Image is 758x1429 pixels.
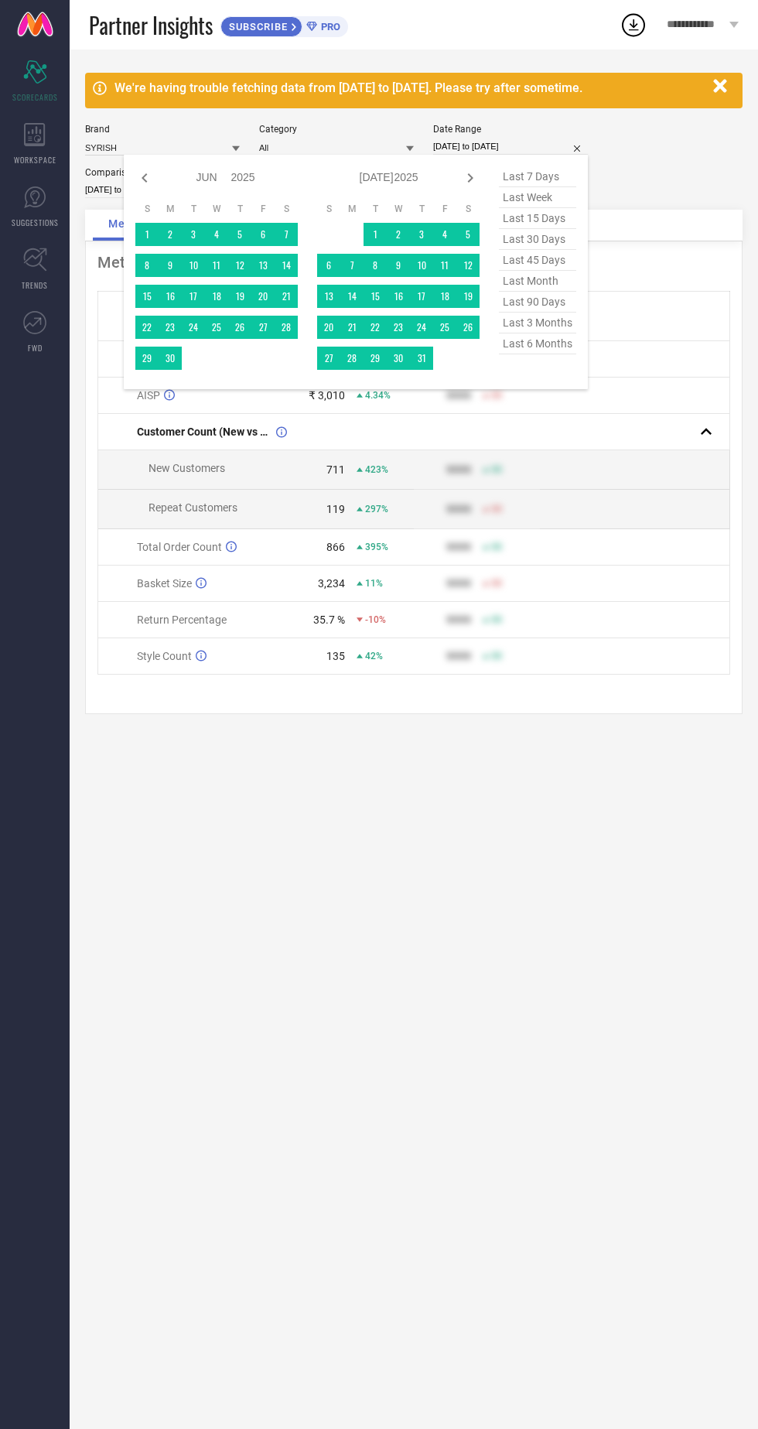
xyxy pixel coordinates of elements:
th: Monday [340,203,364,215]
div: We're having trouble fetching data from [DATE] to [DATE]. Please try after sometime. [114,80,705,95]
span: Total Order Count [137,541,222,553]
span: SCORECARDS [12,91,58,103]
td: Tue Jun 24 2025 [182,316,205,339]
td: Sat Jul 26 2025 [456,316,480,339]
td: Sun Jul 13 2025 [317,285,340,308]
td: Fri Jul 25 2025 [433,316,456,339]
td: Wed Jul 30 2025 [387,347,410,370]
div: 9999 [446,650,471,662]
th: Tuesday [364,203,387,215]
span: last 7 days [499,166,576,187]
div: Open download list [620,11,647,39]
th: Wednesday [387,203,410,215]
span: New Customers [149,462,225,474]
td: Thu Jun 26 2025 [228,316,251,339]
span: last 45 days [499,250,576,271]
div: ₹ 3,010 [309,389,345,402]
div: 135 [326,650,345,662]
td: Sat Jul 12 2025 [456,254,480,277]
td: Mon Jun 02 2025 [159,223,182,246]
input: Select date range [433,138,588,155]
td: Wed Jun 18 2025 [205,285,228,308]
th: Thursday [410,203,433,215]
td: Thu Jul 10 2025 [410,254,433,277]
div: 9999 [446,389,471,402]
span: last 15 days [499,208,576,229]
span: 50 [491,504,502,515]
td: Mon Jun 30 2025 [159,347,182,370]
span: Customer Count (New vs Repeat) [137,426,272,438]
th: Saturday [275,203,298,215]
td: Sun Jun 01 2025 [135,223,159,246]
div: 9999 [446,541,471,553]
span: 42% [365,651,383,662]
div: 711 [326,463,345,476]
td: Wed Jun 04 2025 [205,223,228,246]
span: last 6 months [499,333,576,354]
td: Mon Jun 09 2025 [159,254,182,277]
span: 50 [491,578,502,589]
td: Fri Jun 06 2025 [251,223,275,246]
span: last 3 months [499,313,576,333]
td: Tue Jul 29 2025 [364,347,387,370]
td: Sun Jul 27 2025 [317,347,340,370]
span: Metrics [108,217,151,230]
div: 3,234 [318,577,345,590]
div: 9999 [446,503,471,515]
span: 423% [365,464,388,475]
span: 50 [491,390,502,401]
th: Saturday [456,203,480,215]
td: Wed Jun 11 2025 [205,254,228,277]
div: 9999 [446,577,471,590]
td: Tue Jun 03 2025 [182,223,205,246]
span: last 30 days [499,229,576,250]
td: Thu Jul 31 2025 [410,347,433,370]
td: Thu Jun 12 2025 [228,254,251,277]
td: Sun Jun 29 2025 [135,347,159,370]
td: Wed Jul 23 2025 [387,316,410,339]
span: FWD [28,342,43,354]
span: Style Count [137,650,192,662]
td: Sat Jul 19 2025 [456,285,480,308]
div: 119 [326,503,345,515]
span: WORKSPACE [14,154,56,166]
td: Sat Jul 05 2025 [456,223,480,246]
span: SUGGESTIONS [12,217,59,228]
div: 866 [326,541,345,553]
div: 9999 [446,463,471,476]
td: Mon Jun 16 2025 [159,285,182,308]
td: Tue Jun 17 2025 [182,285,205,308]
td: Tue Jun 10 2025 [182,254,205,277]
td: Mon Jun 23 2025 [159,316,182,339]
td: Sat Jun 21 2025 [275,285,298,308]
div: Next month [461,169,480,187]
span: last 90 days [499,292,576,313]
div: Metrics [97,253,730,272]
span: Partner Insights [89,9,213,41]
input: Select comparison period [85,182,240,198]
td: Sat Jun 14 2025 [275,254,298,277]
td: Thu Jul 17 2025 [410,285,433,308]
td: Mon Jul 07 2025 [340,254,364,277]
span: 50 [491,464,502,475]
th: Friday [433,203,456,215]
span: -10% [365,614,386,625]
span: TRENDS [22,279,48,291]
th: Sunday [317,203,340,215]
td: Wed Jun 25 2025 [205,316,228,339]
td: Thu Jun 05 2025 [228,223,251,246]
span: 297% [365,504,388,515]
td: Fri Jun 20 2025 [251,285,275,308]
span: Return Percentage [137,614,227,626]
span: 50 [491,542,502,552]
span: 50 [491,651,502,662]
span: 11% [365,578,383,589]
th: Wednesday [205,203,228,215]
td: Tue Jul 08 2025 [364,254,387,277]
td: Thu Jul 03 2025 [410,223,433,246]
span: PRO [317,21,340,32]
td: Wed Jul 09 2025 [387,254,410,277]
td: Sun Jun 15 2025 [135,285,159,308]
span: Repeat Customers [149,501,237,514]
td: Mon Jul 14 2025 [340,285,364,308]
